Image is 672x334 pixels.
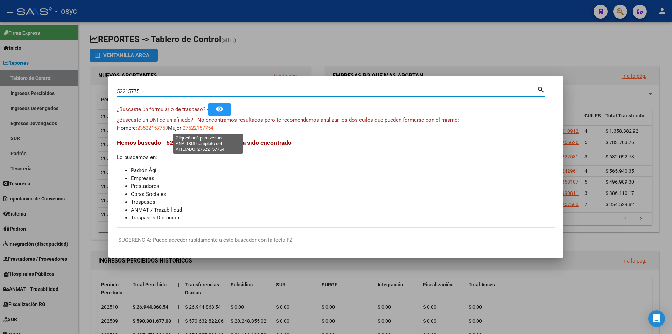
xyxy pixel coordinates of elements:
span: 23522157759 [137,125,168,131]
li: Empresas [131,175,555,183]
li: Traspasos Direccion [131,214,555,222]
li: Traspasos [131,198,555,206]
div: Lo buscamos en: [117,138,555,222]
span: Hemos buscado - 52215775 - y el mismo no ha sido encontrado [117,139,292,146]
p: -SUGERENCIA: Puede acceder rapidamente a este buscador con la tecla F2- [117,236,555,244]
li: Obras Sociales [131,190,555,198]
div: Hombre: Mujer: [117,116,555,132]
mat-icon: search [537,85,545,93]
li: Padrón Ágil [131,166,555,175]
li: ANMAT / Trazabilidad [131,206,555,214]
mat-icon: remove_red_eye [215,105,224,113]
span: ¿Buscaste un DNI de un afiliado? - No encontramos resultados pero te recomendamos analizar los do... [117,117,459,123]
div: Open Intercom Messenger [648,310,665,327]
span: ¿Buscaste un formulario de traspaso? - [117,106,208,113]
span: 27522157754 [183,125,213,131]
li: Prestadores [131,182,555,190]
